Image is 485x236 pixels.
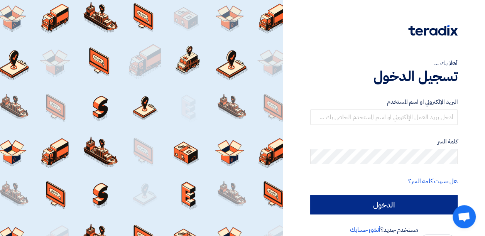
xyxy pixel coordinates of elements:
[310,68,458,85] h1: تسجيل الدخول
[310,137,458,146] label: كلمة السر
[310,110,458,125] input: أدخل بريد العمل الإلكتروني او اسم المستخدم الخاص بك ...
[310,195,458,214] input: الدخول
[453,205,476,228] div: Open chat
[408,177,458,186] a: هل نسيت كلمة السر؟
[310,98,458,106] label: البريد الإلكتروني او اسم المستخدم
[310,59,458,68] div: أهلا بك ...
[350,225,380,234] a: أنشئ حسابك
[408,25,458,36] img: Teradix logo
[310,225,458,234] div: مستخدم جديد؟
